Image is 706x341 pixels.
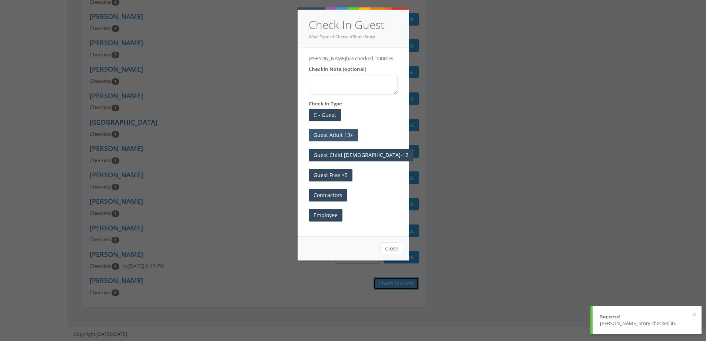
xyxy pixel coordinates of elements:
[309,34,375,39] small: What Type of Check-In?Katie Story
[600,320,694,327] div: [PERSON_NAME] Story checked in.
[309,17,398,33] h4: Check In Guest
[309,189,347,201] button: Contractors
[309,66,366,73] label: Checkin Note (optional)
[309,109,341,121] button: C - Guest
[309,55,398,62] p: [PERSON_NAME] has checked in times.
[309,209,342,222] button: Employee
[309,100,342,107] label: Check In Type
[692,311,696,318] button: ×
[600,313,694,320] div: Success!
[309,129,358,141] button: Guest Adult 13+
[378,55,381,62] span: 0
[309,169,352,181] button: Guest Free <5
[309,149,413,161] button: Guest Child [DEMOGRAPHIC_DATA]-12
[380,242,403,255] button: Close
